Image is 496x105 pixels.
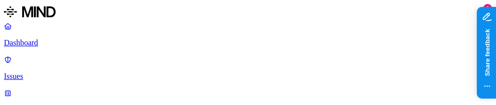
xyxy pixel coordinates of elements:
img: MIND [4,4,56,20]
a: MIND [4,4,492,22]
a: Issues [4,55,492,81]
p: Issues [4,72,492,81]
div: 9 [483,4,492,13]
a: Dashboard [4,22,492,47]
p: Dashboard [4,38,492,47]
